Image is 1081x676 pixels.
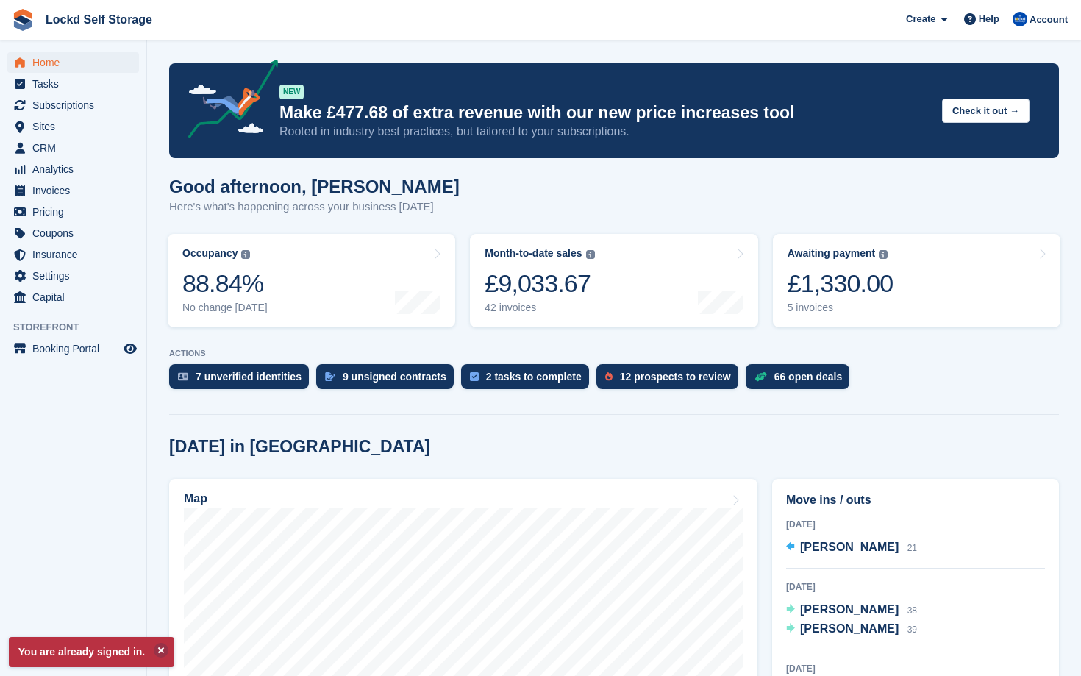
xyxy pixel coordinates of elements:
div: 7 unverified identities [196,371,302,383]
a: Lockd Self Storage [40,7,158,32]
a: Awaiting payment £1,330.00 5 invoices [773,234,1060,327]
a: 2 tasks to complete [461,364,596,396]
span: Insurance [32,244,121,265]
img: verify_identity-adf6edd0f0f0b5bbfe63781bf79b02c33cf7c696d77639b501bdc392416b5a36.svg [178,372,188,381]
a: menu [7,223,139,243]
p: Make £477.68 of extra revenue with our new price increases tool [279,102,930,124]
span: Storefront [13,320,146,335]
a: menu [7,244,139,265]
a: menu [7,338,139,359]
a: [PERSON_NAME] 21 [786,538,917,558]
span: Capital [32,287,121,307]
a: menu [7,138,139,158]
a: menu [7,52,139,73]
a: menu [7,95,139,115]
img: contract_signature_icon-13c848040528278c33f63329250d36e43548de30e8caae1d1a13099fd9432cc5.svg [325,372,335,381]
a: [PERSON_NAME] 38 [786,601,917,620]
span: Create [906,12,935,26]
p: You are already signed in. [9,637,174,667]
div: 66 open deals [774,371,843,383]
img: task-75834270c22a3079a89374b754ae025e5fb1db73e45f91037f5363f120a921f8.svg [470,372,479,381]
span: Tasks [32,74,121,94]
span: Coupons [32,223,121,243]
img: price-adjustments-announcement-icon-8257ccfd72463d97f412b2fc003d46551f7dbcb40ab6d574587a9cd5c0d94... [176,60,279,143]
span: 39 [907,625,917,635]
p: ACTIONS [169,349,1059,358]
div: 2 tasks to complete [486,371,582,383]
div: Occupancy [182,247,238,260]
span: Settings [32,266,121,286]
img: icon-info-grey-7440780725fd019a000dd9b08b2336e03edf1995a4989e88bcd33f0948082b44.svg [586,250,595,259]
span: 21 [907,543,917,553]
span: 38 [907,605,917,616]
div: Awaiting payment [788,247,876,260]
img: stora-icon-8386f47178a22dfd0bd8f6a31ec36ba5ce8667c1dd55bd0f319d3a0aa187defe.svg [12,9,34,31]
a: menu [7,74,139,94]
span: Home [32,52,121,73]
a: Month-to-date sales £9,033.67 42 invoices [470,234,757,327]
div: Month-to-date sales [485,247,582,260]
a: 66 open deals [746,364,857,396]
button: Check it out → [942,99,1030,123]
span: Account [1030,13,1068,27]
img: deal-1b604bf984904fb50ccaf53a9ad4b4a5d6e5aea283cecdc64d6e3604feb123c2.svg [754,371,767,382]
span: [PERSON_NAME] [800,541,899,553]
img: Jonny Bleach [1013,12,1027,26]
span: Pricing [32,202,121,222]
div: No change [DATE] [182,302,268,314]
p: Here's what's happening across your business [DATE] [169,199,460,216]
h2: Map [184,492,207,505]
div: 42 invoices [485,302,594,314]
a: menu [7,159,139,179]
span: Help [979,12,999,26]
span: Invoices [32,180,121,201]
div: NEW [279,85,304,99]
a: menu [7,202,139,222]
div: 12 prospects to review [620,371,731,383]
img: icon-info-grey-7440780725fd019a000dd9b08b2336e03edf1995a4989e88bcd33f0948082b44.svg [241,250,250,259]
img: icon-info-grey-7440780725fd019a000dd9b08b2336e03edf1995a4989e88bcd33f0948082b44.svg [879,250,888,259]
a: 12 prospects to review [596,364,746,396]
div: [DATE] [786,662,1045,675]
div: [DATE] [786,518,1045,531]
a: 7 unverified identities [169,364,316,396]
a: [PERSON_NAME] 39 [786,620,917,639]
span: Booking Portal [32,338,121,359]
span: Subscriptions [32,95,121,115]
a: Preview store [121,340,139,357]
a: Occupancy 88.84% No change [DATE] [168,234,455,327]
h2: Move ins / outs [786,491,1045,509]
div: [DATE] [786,580,1045,594]
div: £1,330.00 [788,268,893,299]
h1: Good afternoon, [PERSON_NAME] [169,177,460,196]
span: [PERSON_NAME] [800,622,899,635]
p: Rooted in industry best practices, but tailored to your subscriptions. [279,124,930,140]
span: CRM [32,138,121,158]
img: prospect-51fa495bee0391a8d652442698ab0144808aea92771e9ea1ae160a38d050c398.svg [605,372,613,381]
a: menu [7,266,139,286]
span: [PERSON_NAME] [800,603,899,616]
a: menu [7,287,139,307]
h2: [DATE] in [GEOGRAPHIC_DATA] [169,437,430,457]
span: Analytics [32,159,121,179]
a: 9 unsigned contracts [316,364,461,396]
div: 9 unsigned contracts [343,371,446,383]
div: 5 invoices [788,302,893,314]
a: menu [7,116,139,137]
div: £9,033.67 [485,268,594,299]
span: Sites [32,116,121,137]
a: menu [7,180,139,201]
div: 88.84% [182,268,268,299]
